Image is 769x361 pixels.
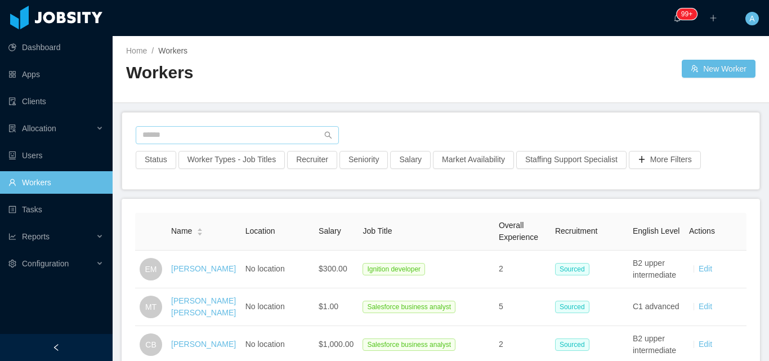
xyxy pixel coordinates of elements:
i: icon: caret-up [197,227,203,230]
a: Home [126,46,147,55]
a: icon: profileTasks [8,198,104,221]
span: Overall Experience [499,221,538,242]
i: icon: solution [8,124,16,132]
a: [PERSON_NAME] [171,340,236,349]
button: Seniority [339,151,388,169]
span: CB [145,333,156,356]
a: icon: auditClients [8,90,104,113]
button: Worker Types - Job Titles [178,151,285,169]
sup: 159 [677,8,697,20]
span: $1,000.00 [319,340,354,349]
span: Recruitment [555,226,597,235]
td: 2 [494,251,551,288]
span: Job Title [363,226,392,235]
span: English Level [633,226,679,235]
div: Sort [196,226,203,234]
a: icon: appstoreApps [8,63,104,86]
i: icon: caret-down [197,231,203,234]
a: icon: userWorkers [8,171,104,194]
button: Market Availability [433,151,514,169]
span: Salesforce business analyst [363,301,455,313]
a: icon: robotUsers [8,144,104,167]
span: Reports [22,232,50,241]
td: 5 [494,288,551,326]
td: No location [241,251,314,288]
a: Edit [699,302,712,311]
span: $1.00 [319,302,338,311]
span: Salary [319,226,341,235]
span: Ignition developer [363,263,425,275]
a: [PERSON_NAME] [171,264,236,273]
span: $300.00 [319,264,347,273]
button: Staffing Support Specialist [516,151,627,169]
i: icon: bell [673,14,681,22]
a: [PERSON_NAME] [PERSON_NAME] [171,296,236,317]
span: Name [171,225,192,237]
span: Workers [158,46,187,55]
a: Edit [699,340,712,349]
span: Sourced [555,338,589,351]
span: A [749,12,754,25]
span: Allocation [22,124,56,133]
button: Status [136,151,176,169]
button: icon: plusMore Filters [629,151,701,169]
button: Salary [390,151,431,169]
td: C1 advanced [628,288,685,326]
span: Sourced [555,263,589,275]
span: MT [145,296,157,318]
i: icon: line-chart [8,233,16,240]
i: icon: plus [709,14,717,22]
span: Configuration [22,259,69,268]
button: icon: usergroup-addNew Worker [682,60,755,78]
span: / [151,46,154,55]
span: EM [145,258,157,280]
a: icon: pie-chartDashboard [8,36,104,59]
td: No location [241,288,314,326]
span: Sourced [555,301,589,313]
td: B2 upper intermediate [628,251,685,288]
span: Actions [689,226,715,235]
i: icon: search [324,131,332,139]
span: Location [245,226,275,235]
button: Recruiter [287,151,337,169]
i: icon: setting [8,260,16,268]
a: Edit [699,264,712,273]
h2: Workers [126,61,441,84]
span: Salesforce business analyst [363,338,455,351]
